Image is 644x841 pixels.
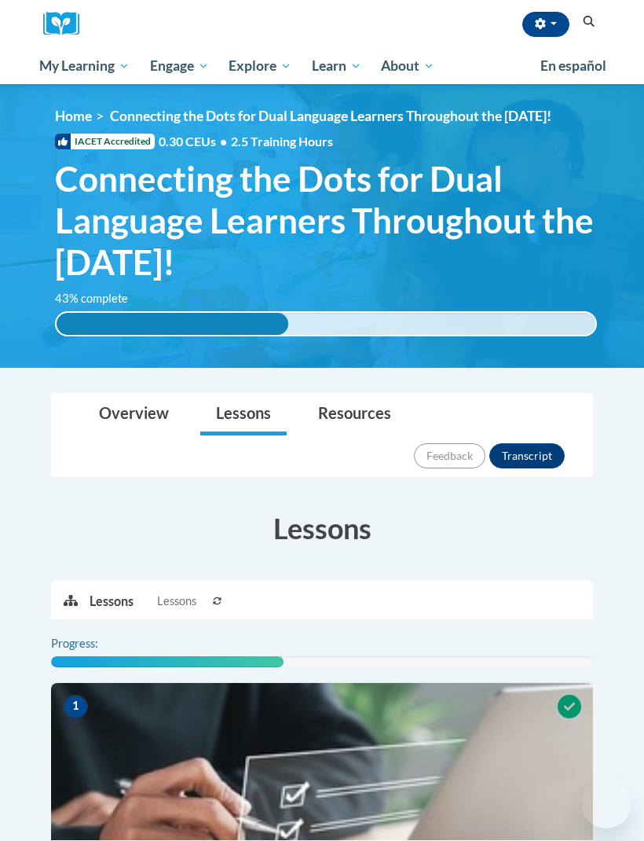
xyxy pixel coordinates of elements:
span: My Learning [39,57,130,75]
button: Feedback [414,443,485,468]
button: Search [577,13,601,31]
span: Explore [229,57,291,75]
a: Learn [302,48,371,84]
span: About [381,57,434,75]
a: About [371,48,445,84]
a: Engage [140,48,219,84]
span: En español [540,57,606,74]
a: My Learning [29,48,140,84]
span: • [220,134,227,149]
iframe: Button to launch messaging window [581,778,631,828]
span: Connecting the Dots for Dual Language Learners Throughout the [DATE]! [110,108,551,124]
button: Transcript [489,443,565,468]
a: Home [55,108,92,124]
span: Connecting the Dots for Dual Language Learners Throughout the [DATE]! [55,158,597,282]
span: Lessons [157,593,196,610]
a: Overview [83,394,185,435]
span: IACET Accredited [55,134,155,149]
p: Lessons [90,593,134,610]
div: Main menu [27,48,617,84]
a: En español [530,50,617,83]
span: 0.30 CEUs [159,133,231,150]
img: Course Image [51,683,593,840]
span: Engage [150,57,209,75]
img: Logo brand [43,12,90,36]
span: Learn [312,57,361,75]
a: Resources [302,394,407,435]
span: 2.5 Training Hours [231,134,333,149]
a: Explore [218,48,302,84]
a: Cox Campus [43,12,90,36]
a: Lessons [200,394,287,435]
h3: Lessons [51,509,593,548]
div: 43% complete [57,313,288,335]
button: Account Settings [522,12,569,37]
label: 43% complete [55,290,145,307]
label: Progress: [51,635,141,652]
span: 1 [63,695,88,718]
